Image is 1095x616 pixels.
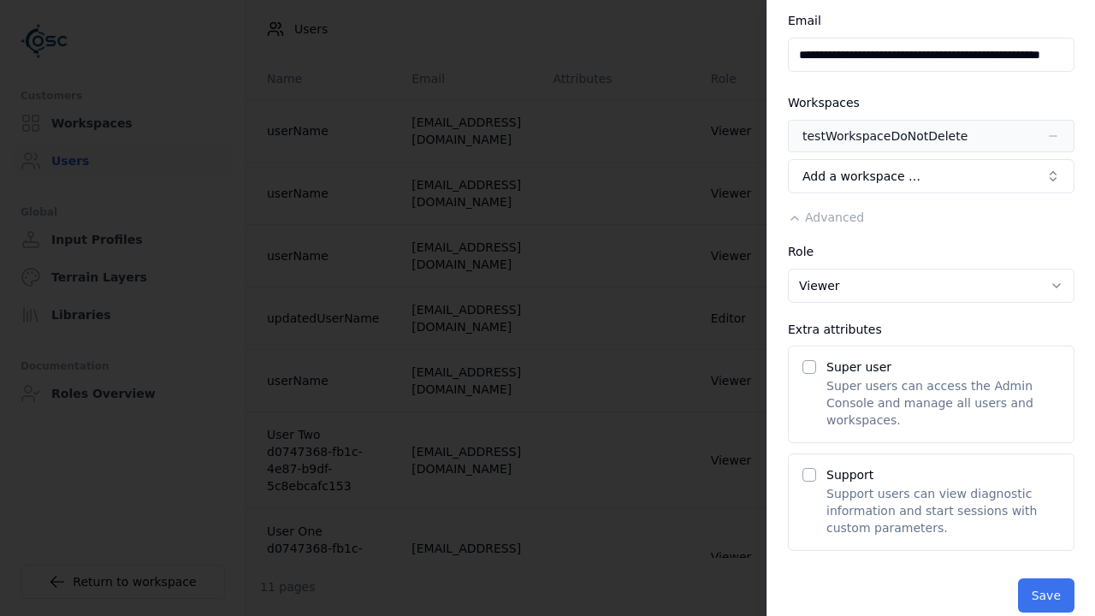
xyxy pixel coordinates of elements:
label: Role [788,245,814,258]
button: Save [1018,578,1074,613]
button: Advanced [788,209,864,226]
p: Super users can access the Admin Console and manage all users and workspaces. [826,377,1060,429]
span: Advanced [805,210,864,224]
span: Add a workspace … [802,168,920,185]
label: Support [826,468,873,482]
label: Workspaces [788,96,860,110]
label: Super user [826,360,891,374]
div: testWorkspaceDoNotDelete [802,127,968,145]
div: Extra attributes [788,323,1074,335]
label: Email [788,14,821,27]
p: Support users can view diagnostic information and start sessions with custom parameters. [826,485,1060,536]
